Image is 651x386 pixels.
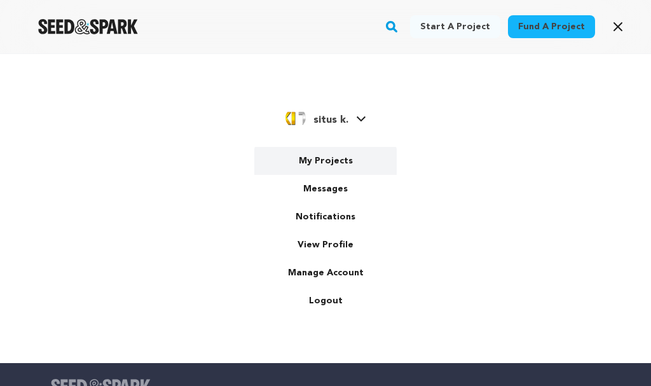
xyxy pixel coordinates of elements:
[313,115,348,125] span: situs k.
[254,287,397,315] a: Logout
[254,231,397,259] a: View Profile
[508,15,595,38] a: Fund a project
[285,107,306,128] img: edbc564b6469781c.png
[410,15,500,38] a: Start a project
[254,147,397,175] a: My Projects
[254,259,397,287] a: Manage Account
[38,19,138,34] a: Seed&Spark Homepage
[254,175,397,203] a: Messages
[254,203,397,231] a: Notifications
[38,19,138,34] img: Seed&Spark Logo Dark Mode
[285,107,348,128] div: situs k.'s Profile
[285,105,366,128] a: situs k.'s Profile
